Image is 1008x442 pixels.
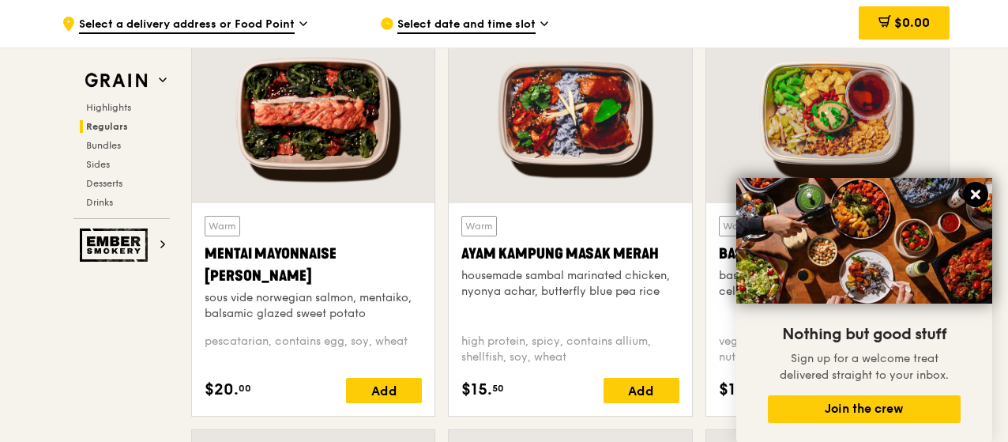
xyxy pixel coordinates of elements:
[205,216,240,236] div: Warm
[205,290,422,322] div: sous vide norwegian salmon, mentaiko, balsamic glazed sweet potato
[86,197,113,208] span: Drinks
[719,243,936,265] div: Basil Thunder Tea Rice
[80,66,152,95] img: Grain web logo
[719,378,750,402] span: $14.
[80,229,152,262] img: Ember Smokery web logo
[719,268,936,300] div: basil scented multigrain rice, braised celery mushroom cabbage, hanjuku egg
[205,243,422,287] div: Mentai Mayonnaise [PERSON_NAME]
[205,378,239,402] span: $20.
[604,378,679,403] div: Add
[86,178,122,189] span: Desserts
[86,159,110,170] span: Sides
[780,352,949,382] span: Sign up for a welcome treat delivered straight to your inbox.
[963,182,988,207] button: Close
[239,382,251,395] span: 00
[461,243,679,265] div: Ayam Kampung Masak Merah
[346,378,422,403] div: Add
[86,140,121,151] span: Bundles
[86,102,131,113] span: Highlights
[719,334,936,365] div: vegetarian, contains allium, barley, egg, nuts, soy, wheat
[205,334,422,365] div: pescatarian, contains egg, soy, wheat
[492,382,504,395] span: 50
[461,378,492,402] span: $15.
[782,325,946,344] span: Nothing but good stuff
[461,216,497,236] div: Warm
[736,178,992,304] img: DSC07876-Edit02-Large.jpeg
[461,334,679,365] div: high protein, spicy, contains allium, shellfish, soy, wheat
[397,17,536,34] span: Select date and time slot
[719,216,754,236] div: Warm
[86,121,128,132] span: Regulars
[768,395,961,423] button: Join the crew
[79,17,295,34] span: Select a delivery address or Food Point
[461,268,679,300] div: housemade sambal marinated chicken, nyonya achar, butterfly blue pea rice
[894,15,930,30] span: $0.00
